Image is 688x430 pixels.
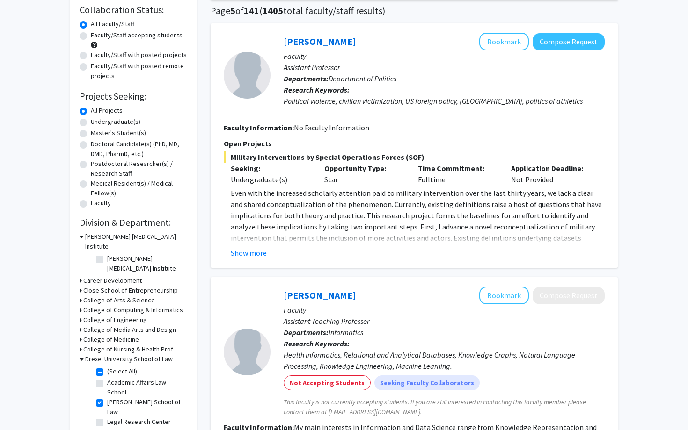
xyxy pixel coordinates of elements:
[224,138,605,149] p: Open Projects
[244,5,259,16] span: 141
[317,163,411,185] div: Star
[83,344,173,354] h3: College of Nursing & Health Prof
[284,62,605,73] p: Assistant Professor
[91,179,187,198] label: Medical Resident(s) / Medical Fellow(s)
[91,30,183,40] label: Faculty/Staff accepting students
[231,174,310,185] div: Undergraduate(s)
[224,123,294,132] b: Faculty Information:
[83,315,147,325] h3: College of Engineering
[83,335,139,344] h3: College of Medicine
[83,305,183,315] h3: College of Computing & Informatics
[284,328,329,337] b: Departments:
[107,417,171,427] label: Legal Research Center
[83,286,178,295] h3: Close School of Entrepreneurship
[263,5,283,16] span: 1405
[504,163,598,185] div: Not Provided
[374,375,480,390] mat-chip: Seeking Faculty Collaborators
[83,295,155,305] h3: College of Arts & Science
[329,74,396,83] span: Department of Politics
[418,163,498,174] p: Time Commitment:
[107,254,185,273] label: [PERSON_NAME] [MEDICAL_DATA] Institute
[80,4,187,15] h2: Collaboration Status:
[479,287,529,304] button: Add Hegler Correa Tissot to Bookmarks
[107,378,185,397] label: Academic Affairs Law School
[284,339,350,348] b: Research Keywords:
[85,354,173,364] h3: Drexel University School of Law
[83,325,176,335] h3: College of Media Arts and Design
[211,5,618,16] h1: Page of ( total faculty/staff results)
[91,198,111,208] label: Faculty
[533,33,605,50] button: Compose Request to Meg Guliford
[479,33,529,50] button: Add Meg Guliford to Bookmarks
[284,74,329,83] b: Departments:
[231,188,602,265] span: Even with the increased scholarly attention paid to military intervention over the last thirty ye...
[284,304,605,315] p: Faculty
[91,139,187,159] label: Doctoral Candidate(s) (PhD, MD, DMD, PharmD, etc.)
[230,5,235,16] span: 5
[324,163,404,174] p: Opportunity Type:
[284,315,605,327] p: Assistant Teaching Professor
[91,117,140,127] label: Undergraduate(s)
[231,163,310,174] p: Seeking:
[284,50,605,62] p: Faculty
[224,151,605,163] span: Military Interventions by Special Operations Forces (SOF)
[80,91,187,102] h2: Projects Seeking:
[80,217,187,228] h2: Division & Department:
[91,61,187,81] label: Faculty/Staff with posted remote projects
[7,388,40,423] iframe: Chat
[85,232,187,251] h3: [PERSON_NAME] [MEDICAL_DATA] Institute
[284,375,371,390] mat-chip: Not Accepting Students
[533,287,605,304] button: Compose Request to Hegler Correa Tissot
[231,247,267,258] button: Show more
[284,95,605,107] div: Political violence, civilian victimization, US foreign policy, [GEOGRAPHIC_DATA], politics of ath...
[107,397,185,417] label: [PERSON_NAME] School of Law
[411,163,505,185] div: Fulltime
[329,328,363,337] span: Informatics
[284,85,350,94] b: Research Keywords:
[91,50,187,60] label: Faculty/Staff with posted projects
[284,349,605,372] div: Health Informatics, Relational and Analytical Databases, Knowledge Graphs, Natural Language Proce...
[511,163,591,174] p: Application Deadline:
[83,276,142,286] h3: Career Development
[91,19,134,29] label: All Faculty/Staff
[294,123,369,132] span: No Faculty Information
[91,128,146,138] label: Master's Student(s)
[107,366,137,376] label: (Select All)
[91,159,187,179] label: Postdoctoral Researcher(s) / Research Staff
[284,289,356,301] a: [PERSON_NAME]
[284,397,605,417] span: This faculty is not currently accepting students. If you are still interested in contacting this ...
[284,36,356,47] a: [PERSON_NAME]
[91,106,123,115] label: All Projects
